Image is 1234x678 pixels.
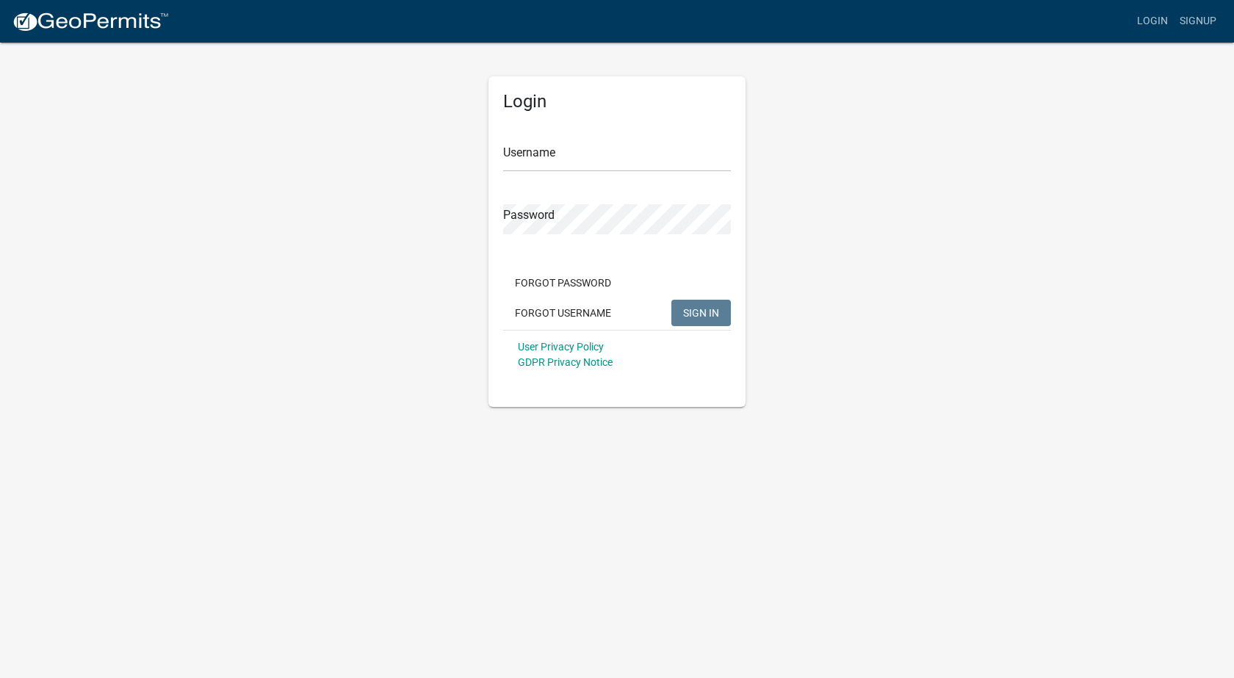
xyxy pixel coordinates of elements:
button: Forgot Username [503,300,623,326]
a: Login [1131,7,1174,35]
button: Forgot Password [503,270,623,296]
h5: Login [503,91,731,112]
a: Signup [1174,7,1222,35]
button: SIGN IN [671,300,731,326]
a: User Privacy Policy [518,341,604,353]
a: GDPR Privacy Notice [518,356,613,368]
span: SIGN IN [683,306,719,318]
